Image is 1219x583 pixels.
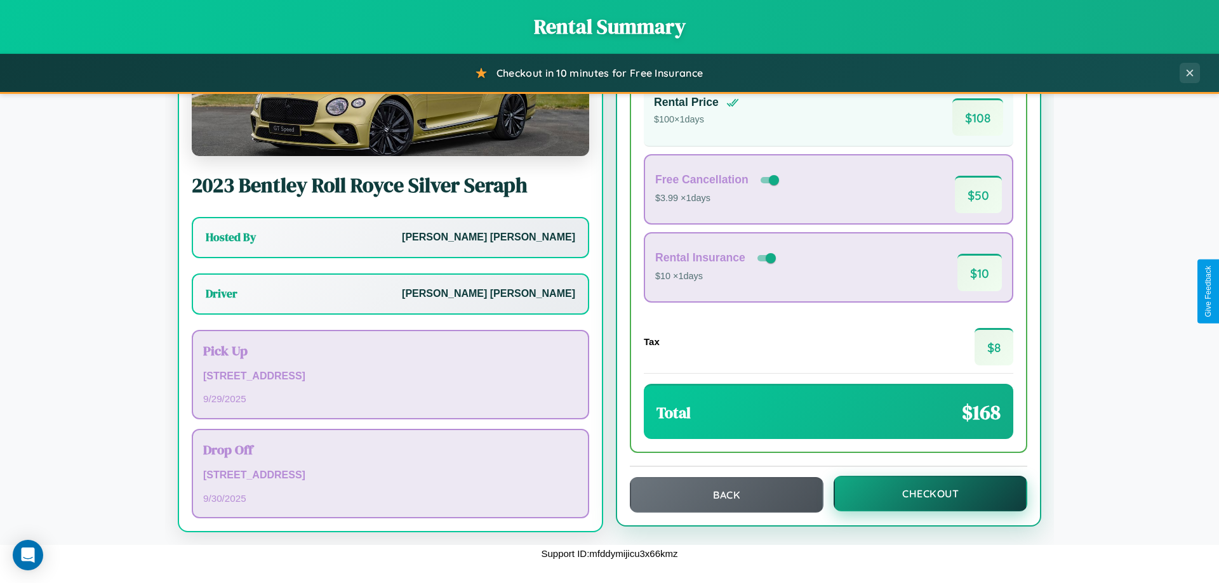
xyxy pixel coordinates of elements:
[656,402,691,423] h3: Total
[630,477,823,513] button: Back
[192,171,589,199] h2: 2023 Bentley Roll Royce Silver Seraph
[1204,266,1213,317] div: Give Feedback
[203,440,578,459] h3: Drop Off
[13,540,43,570] div: Open Intercom Messenger
[203,466,578,485] p: [STREET_ADDRESS]
[655,251,745,265] h4: Rental Insurance
[206,286,237,301] h3: Driver
[644,336,660,347] h4: Tax
[655,173,749,187] h4: Free Cancellation
[952,98,1003,136] span: $ 108
[496,67,703,79] span: Checkout in 10 minutes for Free Insurance
[975,328,1013,365] span: $ 8
[203,341,578,360] h3: Pick Up
[957,254,1002,291] span: $ 10
[655,190,782,207] p: $3.99 × 1 days
[541,545,677,562] p: Support ID: mfddymijicu3x66kmz
[203,390,578,407] p: 9 / 29 / 2025
[654,96,719,109] h4: Rental Price
[962,398,1001,426] span: $ 168
[402,228,575,247] p: [PERSON_NAME] [PERSON_NAME]
[13,13,1206,41] h1: Rental Summary
[203,490,578,507] p: 9 / 30 / 2025
[655,268,778,285] p: $10 × 1 days
[654,112,739,128] p: $ 100 × 1 days
[402,285,575,303] p: [PERSON_NAME] [PERSON_NAME]
[955,176,1002,213] span: $ 50
[203,367,578,386] p: [STREET_ADDRESS]
[206,230,256,245] h3: Hosted By
[834,476,1027,511] button: Checkout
